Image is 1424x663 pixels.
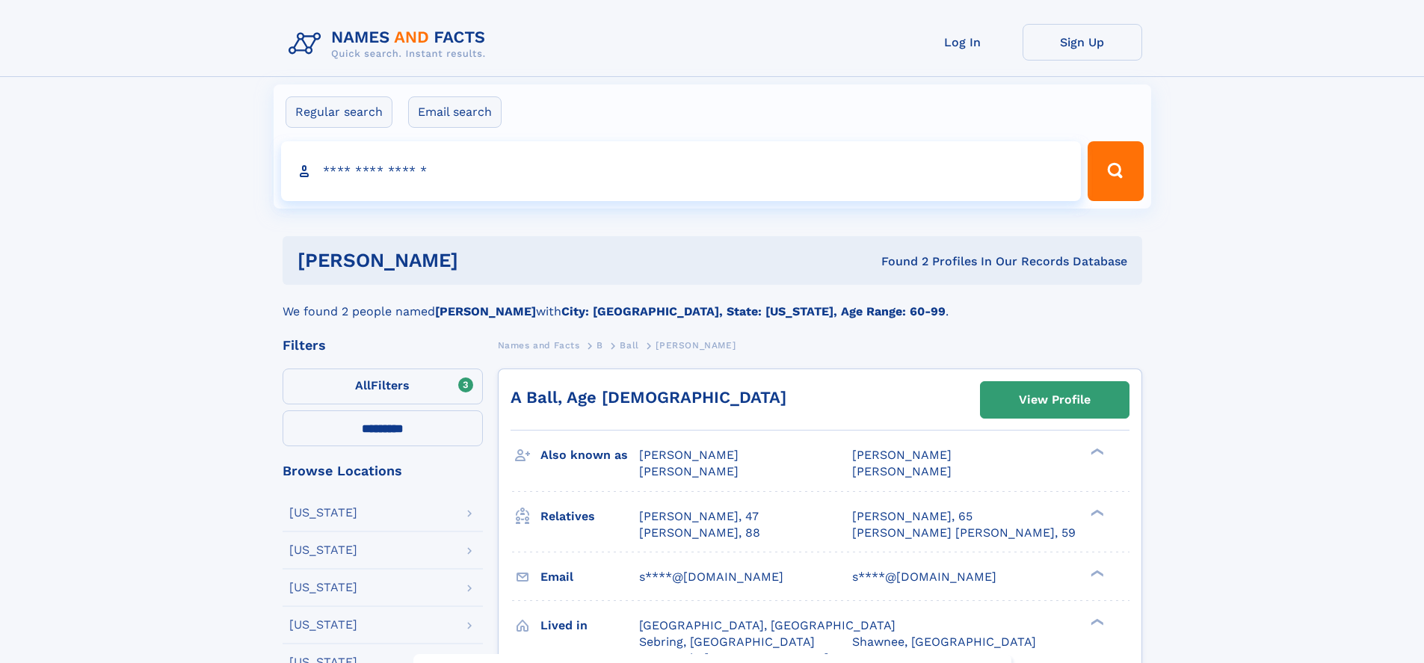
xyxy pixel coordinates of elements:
a: [PERSON_NAME] [PERSON_NAME], 59 [852,525,1076,541]
input: search input [281,141,1082,201]
div: Filters [283,339,483,352]
span: [PERSON_NAME] [639,448,739,462]
span: B [597,340,603,351]
h3: Relatives [540,504,639,529]
a: [PERSON_NAME], 47 [639,508,759,525]
div: ❯ [1087,617,1105,626]
button: Search Button [1088,141,1143,201]
span: [PERSON_NAME] [656,340,736,351]
div: Found 2 Profiles In Our Records Database [670,253,1127,270]
span: [PERSON_NAME] [639,464,739,478]
a: B [597,336,603,354]
div: [US_STATE] [289,582,357,593]
span: Shawnee, [GEOGRAPHIC_DATA] [852,635,1036,649]
h3: Email [540,564,639,590]
h1: [PERSON_NAME] [298,251,670,270]
div: We found 2 people named with . [283,285,1142,321]
a: View Profile [981,382,1129,418]
span: All [355,378,371,392]
div: ❯ [1087,447,1105,457]
img: Logo Names and Facts [283,24,498,64]
b: City: [GEOGRAPHIC_DATA], State: [US_STATE], Age Range: 60-99 [561,304,946,318]
a: [PERSON_NAME], 65 [852,508,973,525]
label: Email search [408,96,502,128]
span: Ball [620,340,638,351]
div: [US_STATE] [289,507,357,519]
span: [PERSON_NAME] [852,464,952,478]
h3: Also known as [540,442,639,468]
div: ❯ [1087,508,1105,517]
div: View Profile [1019,383,1091,417]
div: [US_STATE] [289,544,357,556]
h3: Lived in [540,613,639,638]
span: Sebring, [GEOGRAPHIC_DATA] [639,635,815,649]
div: ❯ [1087,568,1105,578]
label: Filters [283,368,483,404]
a: Names and Facts [498,336,580,354]
a: [PERSON_NAME], 88 [639,525,760,541]
div: [US_STATE] [289,619,357,631]
span: [GEOGRAPHIC_DATA], [GEOGRAPHIC_DATA] [639,618,896,632]
b: [PERSON_NAME] [435,304,536,318]
div: Browse Locations [283,464,483,478]
label: Regular search [286,96,392,128]
a: Ball [620,336,638,354]
a: Sign Up [1023,24,1142,61]
a: A Ball, Age [DEMOGRAPHIC_DATA] [511,388,786,407]
a: Log In [903,24,1023,61]
span: [PERSON_NAME] [852,448,952,462]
